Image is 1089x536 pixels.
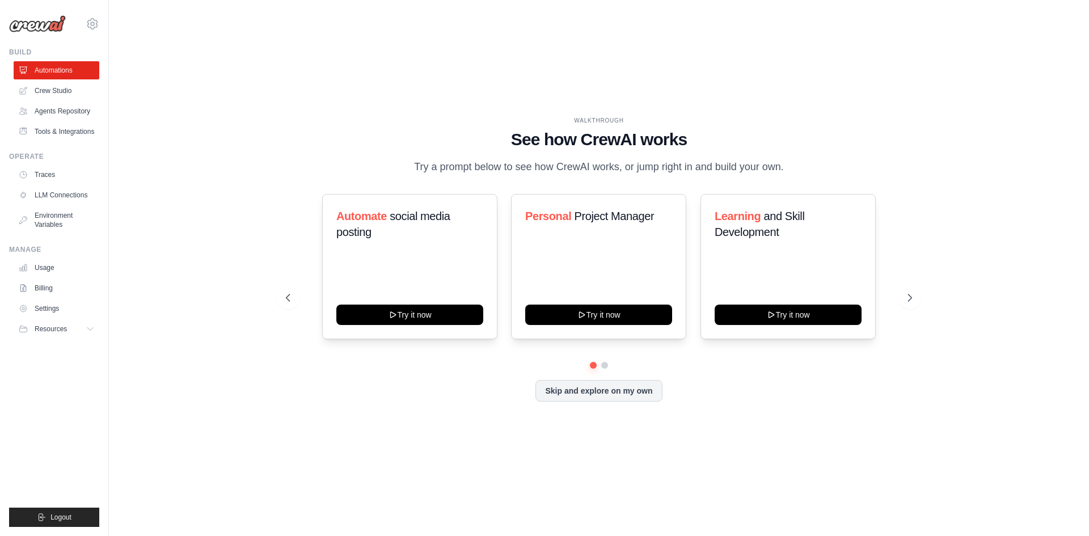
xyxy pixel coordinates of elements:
div: Manage [9,245,99,254]
div: Operate [9,152,99,161]
button: Skip and explore on my own [535,380,662,402]
a: Traces [14,166,99,184]
h1: See how CrewAI works [286,129,912,150]
a: Tools & Integrations [14,123,99,141]
button: Try it now [336,305,483,325]
span: Automate [336,210,387,222]
div: WALKTHROUGH [286,116,912,125]
a: Agents Repository [14,102,99,120]
button: Resources [14,320,99,338]
a: Crew Studio [14,82,99,100]
span: Project Manager [575,210,655,222]
img: Logo [9,15,66,32]
a: Automations [14,61,99,79]
button: Try it now [715,305,862,325]
span: and Skill Development [715,210,804,238]
span: social media posting [336,210,450,238]
span: Learning [715,210,761,222]
span: Resources [35,324,67,334]
a: Usage [14,259,99,277]
iframe: Chat Widget [1032,482,1089,536]
a: Environment Variables [14,206,99,234]
span: Personal [525,210,571,222]
span: Logout [50,513,71,522]
button: Logout [9,508,99,527]
div: Build [9,48,99,57]
a: Billing [14,279,99,297]
p: Try a prompt below to see how CrewAI works, or jump right in and build your own. [408,159,790,175]
a: LLM Connections [14,186,99,204]
button: Try it now [525,305,672,325]
a: Settings [14,299,99,318]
